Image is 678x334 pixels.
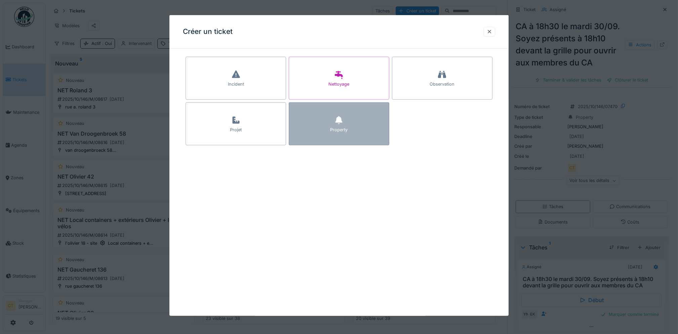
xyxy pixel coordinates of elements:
[228,81,244,87] div: Incident
[330,127,348,133] div: Property
[328,81,349,87] div: Nettoyage
[183,28,233,36] h3: Créer un ticket
[430,81,454,87] div: Observation
[230,127,242,133] div: Projet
